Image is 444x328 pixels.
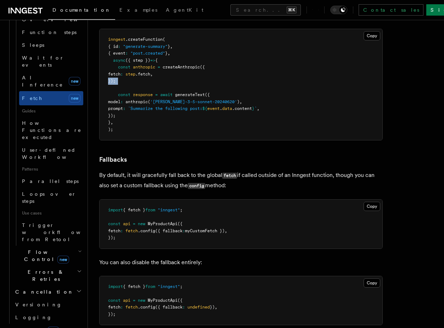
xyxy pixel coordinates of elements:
span: MyProductApi [148,221,178,226]
button: Cancellation [12,285,83,298]
span: ${ [202,106,207,111]
span: .fetch [135,72,150,77]
span: `Summarize the following post: [128,106,202,111]
a: User-defined Workflows [19,144,83,163]
span: , [240,99,242,104]
span: .config [138,305,155,310]
span: inngest [108,37,125,42]
span: How Functions are executed [22,120,82,140]
span: } [168,44,170,49]
span: : [125,51,128,56]
button: Flow Controlnew [12,246,83,266]
span: { fetch } [123,284,145,289]
a: Logging [12,311,83,324]
span: anthropic [133,65,155,70]
span: }); [108,113,116,118]
span: }); [108,235,116,240]
span: Loops over steps [22,191,76,204]
span: from [145,207,155,212]
span: ({ [178,298,182,303]
span: Cancellation [12,288,74,295]
span: fetch [108,305,120,310]
span: ({ [178,221,182,226]
a: Sleeps [19,39,83,51]
span: , [168,51,170,56]
span: ) [237,99,240,104]
a: Parallel steps [19,175,83,188]
span: api [123,221,130,226]
span: ({ [205,92,210,97]
button: Search...⌘K [230,4,301,16]
span: fetch [108,72,120,77]
span: undefined [187,305,210,310]
span: User-defined Workflows [22,147,86,160]
span: Wait for events [22,55,64,68]
span: new [138,298,145,303]
span: : [120,305,123,310]
span: '[PERSON_NAME]-3-5-sonnet-20240620' [150,99,237,104]
span: , [257,106,259,111]
code: config [188,183,205,189]
span: : [118,44,120,49]
span: new [138,221,145,226]
code: fetch [222,173,237,179]
span: Examples [119,7,157,13]
span: createAnthropic [163,65,200,70]
a: Versioning [12,298,83,311]
span: MyProductApi [148,298,178,303]
span: import [108,207,123,212]
button: Copy [364,278,380,288]
span: Patterns [19,163,83,175]
div: Steps & Workflows [12,13,83,246]
span: const [118,92,130,97]
span: step [125,72,135,77]
span: model [108,99,120,104]
span: .content [232,106,252,111]
span: = [158,65,160,70]
span: new [69,94,80,102]
span: from [145,284,155,289]
span: response [133,92,153,97]
a: Trigger workflows from Retool [19,219,83,246]
span: . [220,106,222,111]
span: Errors & Retries [12,268,77,283]
a: Wait for events [19,51,83,71]
span: }); [108,78,116,83]
span: ({ fallback [155,228,182,233]
span: .config [138,228,155,233]
a: AI Inferencenew [19,71,83,91]
a: AgentKit [162,2,208,19]
p: By default, it will gracefully fall back to the global if called outside of an Inngest function, ... [99,170,383,191]
span: ({ [200,65,205,70]
span: Logging [15,315,52,320]
span: prompt [108,106,123,111]
span: Guides [19,105,83,117]
button: Errors & Retries [12,266,83,285]
span: = [133,221,135,226]
a: Function steps [19,26,83,39]
span: ` [254,106,257,111]
span: { [155,58,158,63]
span: "inngest" [158,207,180,212]
span: "post.created" [130,51,165,56]
span: myCustomFetch }) [185,228,225,233]
span: generateText [175,92,205,97]
a: Loops over steps [19,188,83,207]
span: , [150,72,153,77]
span: Sleeps [22,42,44,48]
span: ; [180,207,182,212]
span: ); [108,127,113,132]
span: ( [148,99,150,104]
span: Use cases [19,207,83,219]
span: fetch [125,228,138,233]
span: "generate-summary" [123,44,168,49]
button: Toggle dark mode [330,6,347,14]
span: ( [163,37,165,42]
span: new [69,77,80,85]
span: const [118,65,130,70]
span: Fetch [22,95,43,101]
span: = [133,298,135,303]
span: fetch [125,305,138,310]
span: ({ fallback [155,305,182,310]
span: fetch [108,228,120,233]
